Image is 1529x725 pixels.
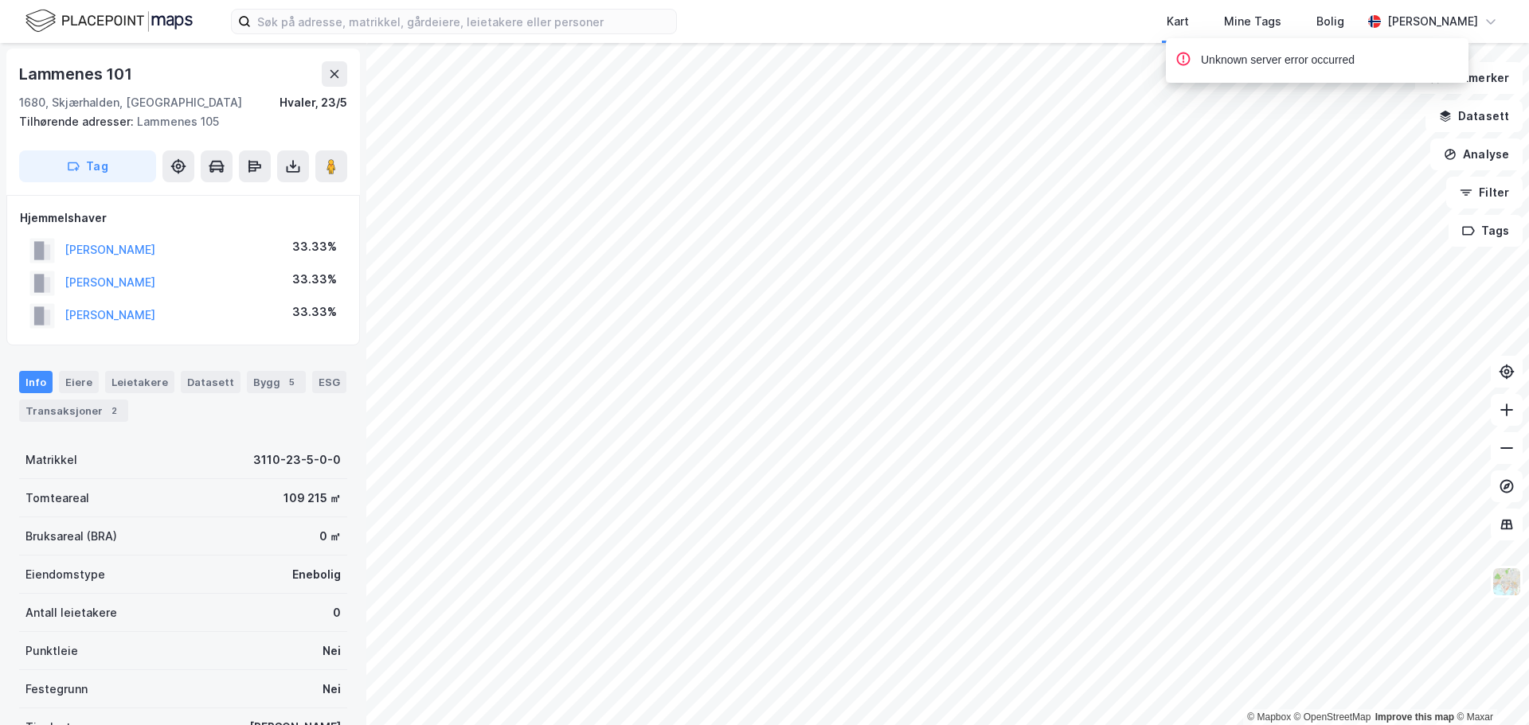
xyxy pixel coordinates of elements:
[319,527,341,546] div: 0 ㎡
[25,489,89,508] div: Tomteareal
[19,115,137,128] span: Tilhørende adresser:
[1224,12,1281,31] div: Mine Tags
[1247,711,1291,723] a: Mapbox
[25,565,105,584] div: Eiendomstype
[1425,100,1523,132] button: Datasett
[323,641,341,661] div: Nei
[1201,51,1355,70] div: Unknown server error occurred
[247,371,306,393] div: Bygg
[19,61,135,87] div: Lammenes 101
[25,7,193,35] img: logo.f888ab2527a4732fd821a326f86c7f29.svg
[280,93,347,112] div: Hvaler, 23/5
[292,302,337,322] div: 33.33%
[1449,215,1523,247] button: Tags
[105,371,174,393] div: Leietakere
[323,680,341,699] div: Nei
[333,603,341,622] div: 0
[25,641,78,661] div: Punktleie
[1375,711,1454,723] a: Improve this map
[1446,177,1523,209] button: Filter
[19,371,53,393] div: Info
[106,403,122,419] div: 2
[19,150,156,182] button: Tag
[1316,12,1344,31] div: Bolig
[1430,138,1523,170] button: Analyse
[25,527,117,546] div: Bruksareal (BRA)
[284,489,341,508] div: 109 215 ㎡
[25,603,117,622] div: Antall leietakere
[19,112,334,131] div: Lammenes 105
[25,680,88,699] div: Festegrunn
[19,93,242,112] div: 1680, Skjærhalden, [GEOGRAPHIC_DATA]
[25,450,77,470] div: Matrikkel
[59,371,99,393] div: Eiere
[292,237,337,256] div: 33.33%
[1387,12,1478,31] div: [PERSON_NAME]
[292,565,341,584] div: Enebolig
[284,374,299,390] div: 5
[1167,12,1189,31] div: Kart
[312,371,346,393] div: ESG
[251,10,676,33] input: Søk på adresse, matrikkel, gårdeiere, leietakere eller personer
[292,270,337,289] div: 33.33%
[253,450,341,470] div: 3110-23-5-0-0
[20,209,346,228] div: Hjemmelshaver
[1294,711,1371,723] a: OpenStreetMap
[1449,649,1529,725] iframe: Chat Widget
[181,371,240,393] div: Datasett
[1492,567,1522,597] img: Z
[19,400,128,422] div: Transaksjoner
